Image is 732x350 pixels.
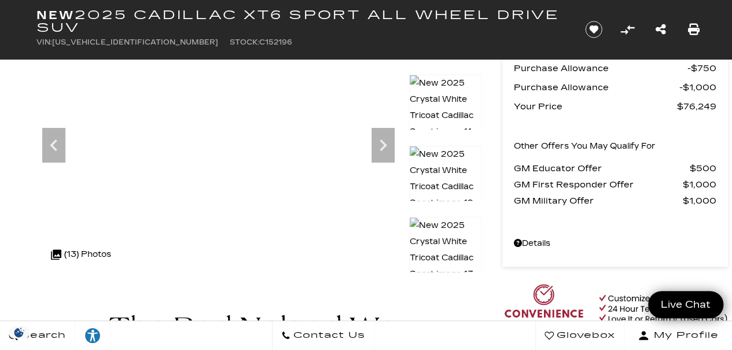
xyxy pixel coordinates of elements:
span: Glovebox [554,327,615,344]
div: (13) Photos [45,241,117,268]
section: Click to Open Cookie Consent Modal [6,326,32,338]
span: [US_VEHICLE_IDENTIFICATION_NUMBER] [52,38,218,46]
span: Search [18,327,66,344]
span: $1,000 [679,79,716,95]
a: Live Chat [648,291,723,318]
a: Purchase Allowance $1,000 [514,79,716,95]
span: My Profile [649,327,719,344]
span: GM Educator Offer [514,160,690,176]
img: New 2025 Crystal White Tricoat Cadillac Sport image 11 [409,75,482,141]
div: Previous [42,128,65,163]
span: Purchase Allowance [514,60,687,76]
span: $750 [687,60,716,76]
span: Live Chat [655,298,716,311]
a: Glovebox [535,321,624,350]
span: Your Price [514,98,677,115]
img: New 2025 Crystal White Tricoat Cadillac Sport image 13 [409,217,482,283]
span: GM First Responder Offer [514,176,683,193]
h1: 2025 Cadillac XT6 Sport All Wheel Drive SUV [36,9,566,34]
img: Opt-Out Icon [6,326,32,338]
a: GM First Responder Offer $1,000 [514,176,716,193]
span: Contact Us [290,327,365,344]
strong: New [36,8,75,22]
span: GM Military Offer [514,193,683,209]
span: $76,249 [677,98,716,115]
img: New 2025 Crystal White Tricoat Cadillac Sport image 12 [409,146,482,212]
button: Save vehicle [581,20,606,39]
span: $500 [690,160,716,176]
span: Stock: [230,38,259,46]
span: $1,000 [683,193,716,209]
a: GM Educator Offer $500 [514,160,716,176]
a: Details [514,235,716,252]
span: VIN: [36,38,52,46]
a: Purchase Allowance $750 [514,60,716,76]
span: C152196 [259,38,292,46]
span: Purchase Allowance [514,79,679,95]
a: Explore your accessibility options [75,321,111,350]
button: Compare Vehicle [619,21,636,38]
span: $1,000 [683,176,716,193]
p: Other Offers You May Qualify For [514,138,656,154]
div: Next [371,128,395,163]
a: Contact Us [272,321,374,350]
a: GM Military Offer $1,000 [514,193,716,209]
a: Your Price $76,249 [514,98,716,115]
button: Open user profile menu [624,321,732,350]
a: Share this New 2025 Cadillac XT6 Sport All Wheel Drive SUV [655,21,665,38]
div: Explore your accessibility options [75,327,110,344]
a: Print this New 2025 Cadillac XT6 Sport All Wheel Drive SUV [688,21,700,38]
